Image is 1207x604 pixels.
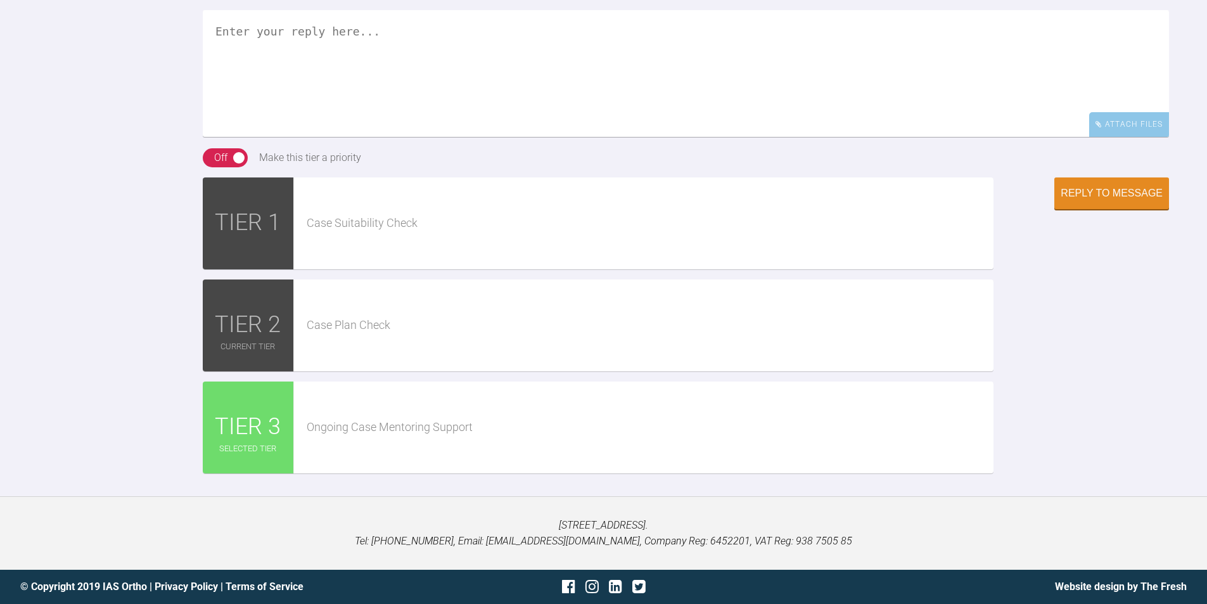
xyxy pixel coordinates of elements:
[1055,581,1187,593] a: Website design by The Fresh
[1061,188,1163,199] div: Reply to Message
[307,214,994,233] div: Case Suitability Check
[307,316,994,335] div: Case Plan Check
[259,150,361,166] div: Make this tier a priority
[20,579,409,595] div: © Copyright 2019 IAS Ortho | |
[214,150,227,166] div: Off
[1089,112,1169,137] div: Attach Files
[215,409,281,446] span: TIER 3
[155,581,218,593] a: Privacy Policy
[1054,177,1169,209] button: Reply to Message
[215,307,281,344] span: TIER 2
[226,581,303,593] a: Terms of Service
[20,517,1187,549] p: [STREET_ADDRESS]. Tel: [PHONE_NUMBER], Email: [EMAIL_ADDRESS][DOMAIN_NAME], Company Reg: 6452201,...
[307,418,994,437] div: Ongoing Case Mentoring Support
[215,205,281,241] span: TIER 1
